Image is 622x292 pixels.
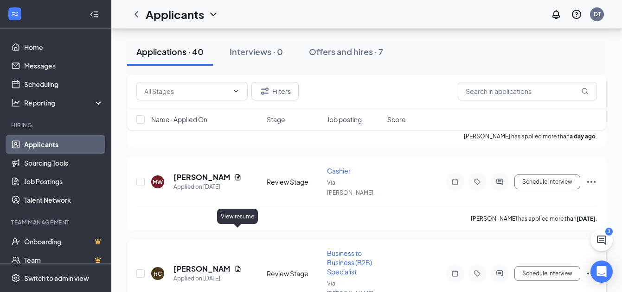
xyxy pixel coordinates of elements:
[24,135,103,154] a: Applicants
[251,82,299,100] button: Filter Filters
[449,270,461,277] svg: Note
[11,218,102,226] div: Team Management
[131,9,142,20] svg: ChevronLeft
[11,121,102,129] div: Hiring
[327,179,373,196] span: Via [PERSON_NAME]
[472,270,483,277] svg: Tag
[327,167,351,175] span: Cashier
[24,75,103,93] a: Scheduling
[596,235,607,246] svg: ChatActive
[136,46,204,57] div: Applications · 40
[551,9,562,20] svg: Notifications
[230,46,283,57] div: Interviews · 0
[267,115,285,124] span: Stage
[234,174,242,181] svg: Document
[267,269,321,278] div: Review Stage
[24,98,104,107] div: Reporting
[327,249,372,276] span: Business to Business (B2B) Specialist
[590,261,613,283] div: Open Intercom Messenger
[217,209,258,224] div: View resume
[24,191,103,209] a: Talent Network
[586,268,597,279] svg: Ellipses
[471,215,597,223] p: [PERSON_NAME] has applied more than .
[10,9,19,19] svg: WorkstreamLogo
[173,172,231,182] h5: [PERSON_NAME]
[24,273,89,283] div: Switch to admin view
[24,251,103,269] a: TeamCrown
[24,56,103,75] a: Messages
[234,265,242,273] svg: Document
[154,270,162,278] div: HC
[327,115,362,124] span: Job posting
[494,178,505,186] svg: ActiveChat
[146,6,204,22] h1: Applicants
[571,9,582,20] svg: QuestionInfo
[173,274,242,283] div: Applied on [DATE]
[151,115,207,124] span: Name · Applied On
[153,178,163,186] div: MW
[144,86,229,96] input: All Stages
[594,10,601,18] div: DT
[267,177,321,186] div: Review Stage
[232,87,240,95] svg: ChevronDown
[173,182,242,192] div: Applied on [DATE]
[90,10,99,19] svg: Collapse
[11,98,20,107] svg: Analysis
[458,82,597,100] input: Search in applications
[581,87,589,95] svg: MagnifyingGlass
[449,178,461,186] svg: Note
[590,229,613,251] button: ChatActive
[577,215,596,222] b: [DATE]
[259,86,270,97] svg: Filter
[24,232,103,251] a: OnboardingCrown
[586,176,597,187] svg: Ellipses
[472,178,483,186] svg: Tag
[24,154,103,172] a: Sourcing Tools
[173,264,231,274] h5: [PERSON_NAME]
[11,273,20,283] svg: Settings
[605,228,613,236] div: 3
[208,9,219,20] svg: ChevronDown
[514,266,580,281] button: Schedule Interview
[514,174,580,189] button: Schedule Interview
[24,172,103,191] a: Job Postings
[24,38,103,56] a: Home
[309,46,383,57] div: Offers and hires · 7
[494,270,505,277] svg: ActiveChat
[387,115,406,124] span: Score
